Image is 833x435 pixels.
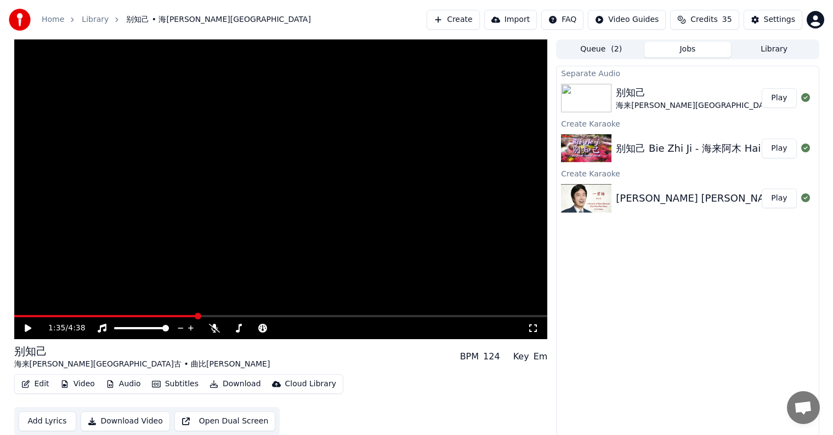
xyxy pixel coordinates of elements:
[148,376,203,392] button: Subtitles
[14,344,270,359] div: 别知己
[460,350,479,363] div: BPM
[14,359,270,370] div: 海来[PERSON_NAME][GEOGRAPHIC_DATA]古 • 曲比[PERSON_NAME]
[787,391,820,424] div: Open chat
[762,188,796,208] button: Play
[48,323,65,334] span: 1:35
[126,14,311,25] span: 别知己 • 海[PERSON_NAME][GEOGRAPHIC_DATA]
[82,14,109,25] a: Library
[557,167,818,180] div: Create Karaoke
[644,42,731,58] button: Jobs
[9,9,31,31] img: youka
[611,44,622,55] span: ( 2 )
[174,411,276,431] button: Open Dual Screen
[205,376,265,392] button: Download
[557,66,818,79] div: Separate Audio
[427,10,480,30] button: Create
[670,10,739,30] button: Credits35
[484,10,537,30] button: Import
[764,14,795,25] div: Settings
[68,323,85,334] span: 4:38
[101,376,145,392] button: Audio
[48,323,75,334] div: /
[81,411,170,431] button: Download Video
[56,376,99,392] button: Video
[762,88,796,108] button: Play
[616,191,820,206] div: [PERSON_NAME] [PERSON_NAME]– 一剪梅
[762,139,796,158] button: Play
[541,10,583,30] button: FAQ
[722,14,732,25] span: 35
[558,42,644,58] button: Queue
[731,42,818,58] button: Library
[534,350,548,363] div: Em
[744,10,802,30] button: Settings
[42,14,311,25] nav: breadcrumb
[19,411,76,431] button: Add Lyrics
[483,350,500,363] div: 124
[17,376,54,392] button: Edit
[690,14,717,25] span: Credits
[588,10,666,30] button: Video Guides
[42,14,64,25] a: Home
[557,117,818,130] div: Create Karaoke
[285,379,336,390] div: Cloud Library
[513,350,529,363] div: Key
